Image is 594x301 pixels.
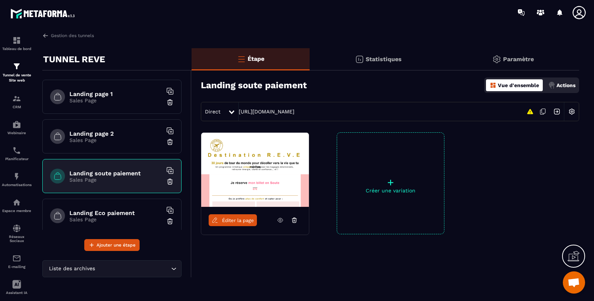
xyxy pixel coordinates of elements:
a: automationsautomationsWebinaire [2,115,32,140]
img: logo [10,7,77,20]
a: schedulerschedulerPlanificateur [2,140,32,166]
img: setting-w.858f3a88.svg [565,105,579,119]
img: bars-o.4a397970.svg [237,54,246,63]
div: Search for option [42,260,182,277]
img: automations [12,172,21,181]
p: E-mailing [2,265,32,269]
p: Réseaux Sociaux [2,235,32,243]
p: Planificateur [2,157,32,161]
img: formation [12,94,21,103]
input: Search for option [97,265,169,273]
p: Tableau de bord [2,47,32,51]
img: arrow [42,32,49,39]
a: [URL][DOMAIN_NAME] [239,109,294,115]
h6: Landing page 1 [69,90,162,97]
p: Paramètre [503,56,534,63]
img: trash [166,218,174,225]
img: actions.d6e523a2.png [548,82,555,89]
img: image [201,133,309,207]
p: Sales Page [69,177,162,183]
p: Sales Page [69,137,162,143]
a: formationformationCRM [2,89,32,115]
button: Ajouter une étape [84,239,140,251]
p: Statistiques [366,56,402,63]
p: Vue d'ensemble [498,82,539,88]
img: social-network [12,224,21,233]
p: Sales Page [69,97,162,103]
img: scheduler [12,146,21,155]
p: Actions [557,82,575,88]
a: Gestion des tunnels [42,32,94,39]
img: trash [166,178,174,185]
img: setting-gr.5f69749f.svg [492,55,501,64]
a: automationsautomationsAutomatisations [2,166,32,192]
h3: Landing soute paiement [201,80,307,90]
p: Étape [248,55,264,62]
p: Assistant IA [2,291,32,295]
span: Ajouter une étape [97,241,136,249]
p: Sales Page [69,216,162,222]
img: formation [12,62,21,71]
h6: Landing soute paiement [69,170,162,177]
p: Créer une variation [337,188,444,193]
span: Direct [205,109,221,115]
span: Éditer la page [222,218,254,223]
h6: Landing page 2 [69,130,162,137]
h6: Landing Eco paiement [69,209,162,216]
img: stats.20deebd0.svg [355,55,364,64]
img: formation [12,36,21,45]
a: automationsautomationsEspace membre [2,192,32,218]
img: dashboard-orange.40269519.svg [490,82,496,89]
p: CRM [2,105,32,109]
p: Espace membre [2,209,32,213]
a: formationformationTableau de bord [2,30,32,56]
span: Liste des archives [47,265,97,273]
img: automations [12,198,21,207]
img: email [12,254,21,263]
p: Automatisations [2,183,32,187]
p: TUNNEL REVE [43,52,105,67]
a: emailemailE-mailing [2,248,32,274]
div: Ouvrir le chat [563,271,585,294]
a: formationformationTunnel de vente Site web [2,56,32,89]
img: automations [12,120,21,129]
img: trash [166,138,174,146]
a: social-networksocial-networkRéseaux Sociaux [2,218,32,248]
a: Assistant IA [2,274,32,300]
p: + [337,177,444,188]
img: trash [166,99,174,106]
a: Éditer la page [209,214,257,226]
p: Tunnel de vente Site web [2,73,32,83]
p: Webinaire [2,131,32,135]
img: arrow-next.bcc2205e.svg [550,105,564,119]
